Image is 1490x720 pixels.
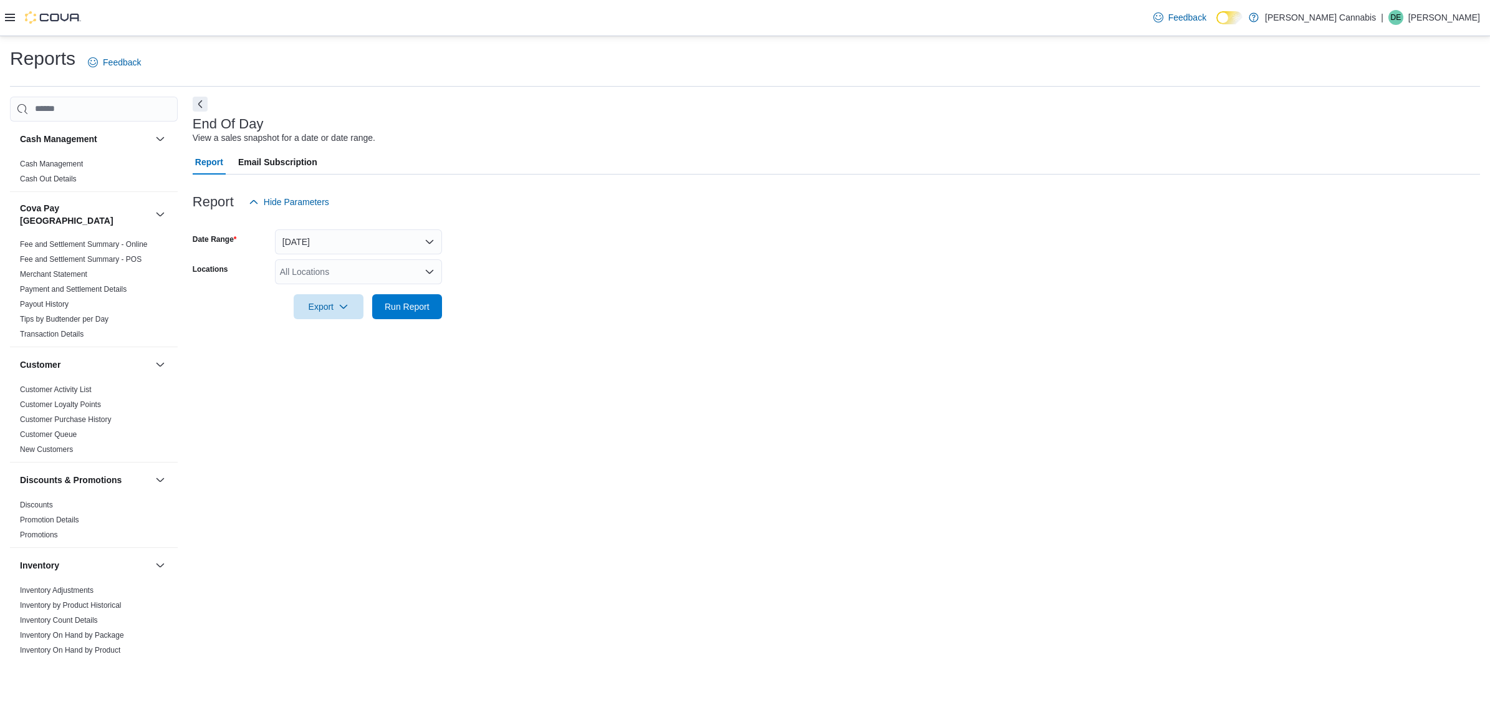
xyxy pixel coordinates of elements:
p: [PERSON_NAME] Cannabis [1265,10,1376,25]
a: Fee and Settlement Summary - POS [20,255,142,264]
a: Inventory by Product Historical [20,601,122,610]
div: Cash Management [10,156,178,191]
p: [PERSON_NAME] [1408,10,1480,25]
span: New Customers [20,444,73,454]
a: Customer Queue [20,430,77,439]
a: Promotions [20,530,58,539]
span: Feedback [1168,11,1206,24]
span: Customer Queue [20,430,77,439]
span: Payment and Settlement Details [20,284,127,294]
span: Inventory Count Details [20,615,98,625]
button: Customer [20,358,150,371]
a: Feedback [83,50,146,75]
a: Inventory Adjustments [20,586,94,595]
div: Customer [10,382,178,462]
h1: Reports [10,46,75,71]
a: Cash Out Details [20,175,77,183]
button: Inventory [153,558,168,573]
span: Customer Purchase History [20,415,112,425]
div: Cova Pay [GEOGRAPHIC_DATA] [10,237,178,347]
a: Merchant Statement [20,270,87,279]
button: Next [193,97,208,112]
a: Promotion Details [20,516,79,524]
span: Tips by Budtender per Day [20,314,108,324]
button: [DATE] [275,229,442,254]
a: Customer Loyalty Points [20,400,101,409]
div: Derya Eser [1388,10,1403,25]
span: Promotion Details [20,515,79,525]
span: Merchant Statement [20,269,87,279]
a: Inventory On Hand by Package [20,631,124,640]
span: Inventory Transactions [20,660,95,670]
a: Customer Purchase History [20,415,112,424]
span: Customer Activity List [20,385,92,395]
button: Inventory [20,559,150,572]
div: Discounts & Promotions [10,497,178,547]
span: Report [195,150,223,175]
h3: Customer [20,358,60,371]
button: Run Report [372,294,442,319]
button: Hide Parameters [244,190,334,214]
button: Export [294,294,363,319]
img: Cova [25,11,81,24]
a: Payout History [20,300,69,309]
a: Payment and Settlement Details [20,285,127,294]
button: Cash Management [20,133,150,145]
span: Inventory On Hand by Package [20,630,124,640]
a: Customer Activity List [20,385,92,394]
span: Cash Out Details [20,174,77,184]
a: Cash Management [20,160,83,168]
h3: Report [193,194,234,209]
button: Cash Management [153,132,168,146]
span: Payout History [20,299,69,309]
a: New Customers [20,445,73,454]
label: Locations [193,264,228,274]
span: Cash Management [20,159,83,169]
span: Discounts [20,500,53,510]
span: Inventory On Hand by Product [20,645,120,655]
span: Export [301,294,356,319]
h3: End Of Day [193,117,264,132]
span: Run Report [385,300,430,313]
a: Transaction Details [20,330,84,338]
span: Email Subscription [238,150,317,175]
h3: Cash Management [20,133,97,145]
button: Open list of options [425,267,435,277]
a: Inventory Count Details [20,616,98,625]
input: Dark Mode [1216,11,1242,24]
span: Fee and Settlement Summary - Online [20,239,148,249]
p: | [1381,10,1383,25]
a: Feedback [1148,5,1211,30]
button: Cova Pay [GEOGRAPHIC_DATA] [20,202,150,227]
button: Discounts & Promotions [153,473,168,487]
a: Tips by Budtender per Day [20,315,108,324]
button: Customer [153,357,168,372]
span: Hide Parameters [264,196,329,208]
button: Discounts & Promotions [20,474,150,486]
a: Fee and Settlement Summary - Online [20,240,148,249]
span: DE [1391,10,1401,25]
a: Inventory Transactions [20,661,95,670]
span: Promotions [20,530,58,540]
button: Cova Pay [GEOGRAPHIC_DATA] [153,207,168,222]
label: Date Range [193,234,237,244]
span: Customer Loyalty Points [20,400,101,410]
a: Inventory On Hand by Product [20,646,120,655]
span: Feedback [103,56,141,69]
h3: Discounts & Promotions [20,474,122,486]
a: Discounts [20,501,53,509]
h3: Inventory [20,559,59,572]
div: View a sales snapshot for a date or date range. [193,132,375,145]
span: Inventory Adjustments [20,585,94,595]
span: Fee and Settlement Summary - POS [20,254,142,264]
span: Transaction Details [20,329,84,339]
